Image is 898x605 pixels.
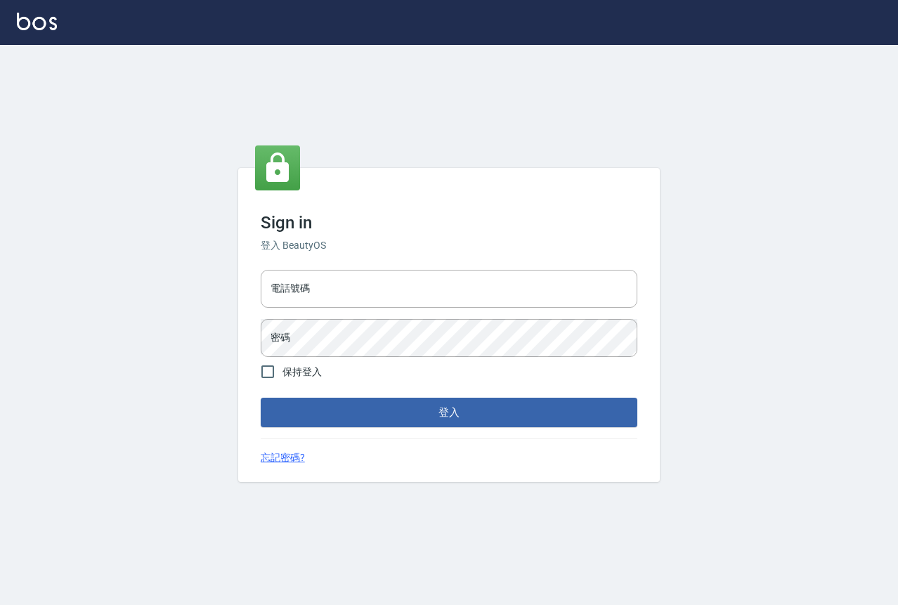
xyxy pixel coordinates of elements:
h3: Sign in [261,213,637,233]
h6: 登入 BeautyOS [261,238,637,253]
a: 忘記密碼? [261,450,305,465]
img: Logo [17,13,57,30]
span: 保持登入 [282,365,322,379]
button: 登入 [261,398,637,427]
